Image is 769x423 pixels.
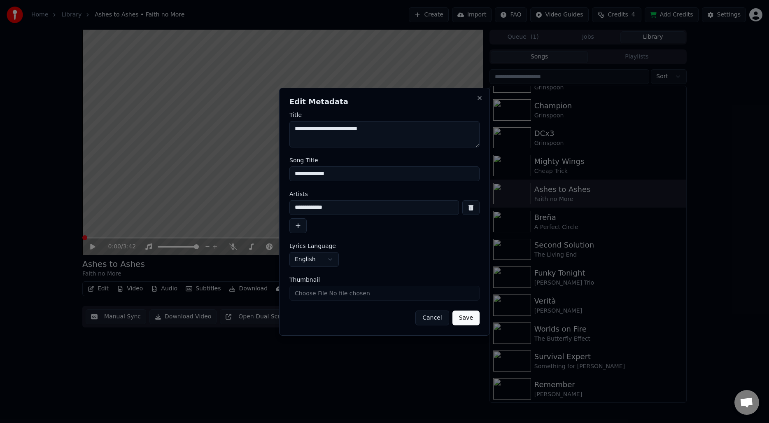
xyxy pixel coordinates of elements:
label: Song Title [289,157,480,163]
span: Thumbnail [289,277,320,283]
label: Artists [289,191,480,197]
label: Title [289,112,480,118]
h2: Edit Metadata [289,98,480,105]
span: Lyrics Language [289,243,336,249]
button: Save [452,311,480,325]
button: Cancel [415,311,449,325]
